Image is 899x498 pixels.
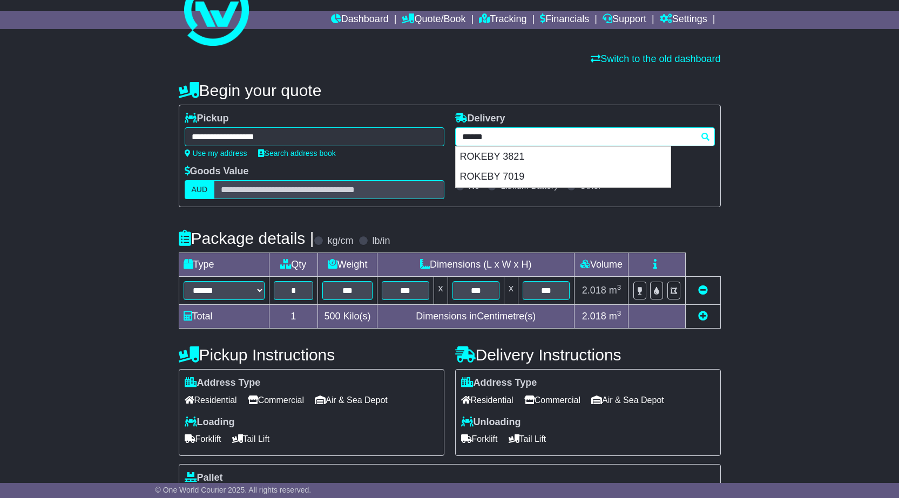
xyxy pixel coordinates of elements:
[456,167,671,187] div: ROKEBY 7019
[325,311,341,322] span: 500
[185,377,261,389] label: Address Type
[540,11,589,29] a: Financials
[456,147,671,167] div: ROKEBY 3821
[434,277,448,305] td: x
[185,392,237,408] span: Residential
[504,277,518,305] td: x
[331,11,389,29] a: Dashboard
[617,309,621,317] sup: 3
[509,431,546,447] span: Tail Lift
[185,417,235,428] label: Loading
[185,431,221,447] span: Forklift
[461,377,537,389] label: Address Type
[269,253,318,277] td: Qty
[574,253,628,277] td: Volume
[377,253,574,277] td: Dimensions (L x W x H)
[698,285,708,296] a: Remove this item
[461,392,513,408] span: Residential
[402,11,465,29] a: Quote/Book
[179,81,721,99] h4: Begin your quote
[327,235,353,247] label: kg/cm
[660,11,707,29] a: Settings
[455,113,505,125] label: Delivery
[455,346,721,364] h4: Delivery Instructions
[617,283,621,291] sup: 3
[461,431,498,447] span: Forklift
[269,305,318,329] td: 1
[156,486,312,494] span: © One World Courier 2025. All rights reserved.
[609,285,621,296] span: m
[179,229,314,247] h4: Package details |
[179,253,269,277] td: Type
[258,149,336,158] a: Search address book
[377,305,574,329] td: Dimensions in Centimetre(s)
[582,311,606,322] span: 2.018
[591,392,664,408] span: Air & Sea Depot
[603,11,646,29] a: Support
[591,53,720,64] a: Switch to the old dashboard
[524,392,580,408] span: Commercial
[698,311,708,322] a: Add new item
[185,166,249,178] label: Goods Value
[609,311,621,322] span: m
[318,305,377,329] td: Kilo(s)
[372,235,390,247] label: lb/in
[185,149,247,158] a: Use my address
[179,305,269,329] td: Total
[185,472,223,484] label: Pallet
[582,285,606,296] span: 2.018
[179,346,444,364] h4: Pickup Instructions
[479,11,526,29] a: Tracking
[232,431,270,447] span: Tail Lift
[185,113,229,125] label: Pickup
[318,253,377,277] td: Weight
[315,392,388,408] span: Air & Sea Depot
[461,417,521,428] label: Unloading
[248,392,304,408] span: Commercial
[185,180,215,199] label: AUD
